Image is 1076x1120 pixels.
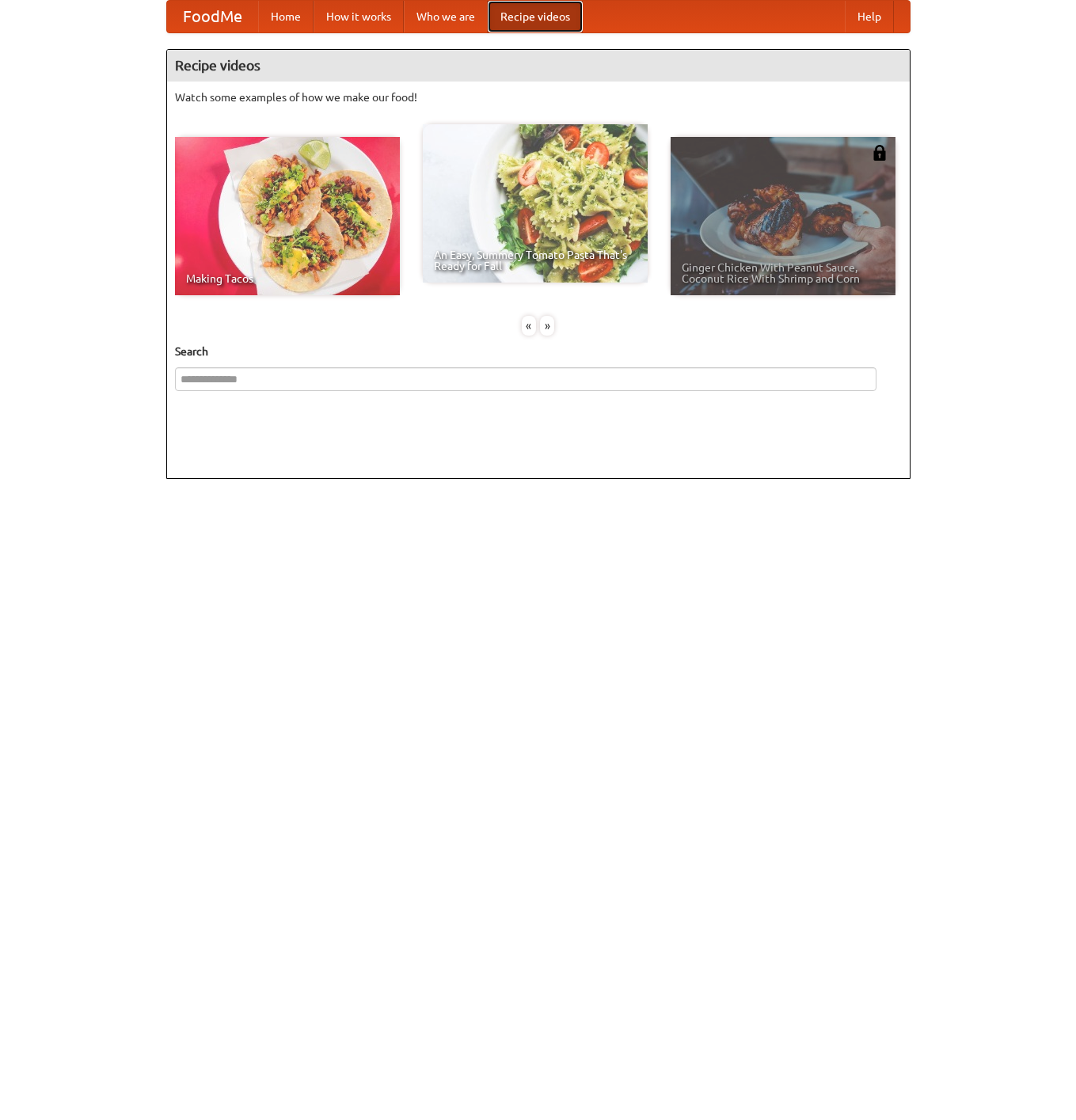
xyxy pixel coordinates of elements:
a: An Easy, Summery Tomato Pasta That's Ready for Fall [423,124,648,283]
a: How it works [314,1,404,32]
p: Watch some examples of how we make our food! [175,89,902,105]
span: Making Tacos [186,273,389,284]
h5: Search [175,344,902,359]
img: 483408.png [872,145,888,161]
h4: Recipe videos [167,50,910,82]
a: Making Tacos [175,137,400,295]
a: Help [845,1,894,32]
a: Recipe videos [488,1,583,32]
a: FoodMe [167,1,258,32]
a: Who we are [404,1,488,32]
div: » [540,316,554,336]
a: Home [258,1,314,32]
span: An Easy, Summery Tomato Pasta That's Ready for Fall [434,249,637,271]
div: « [522,316,536,336]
